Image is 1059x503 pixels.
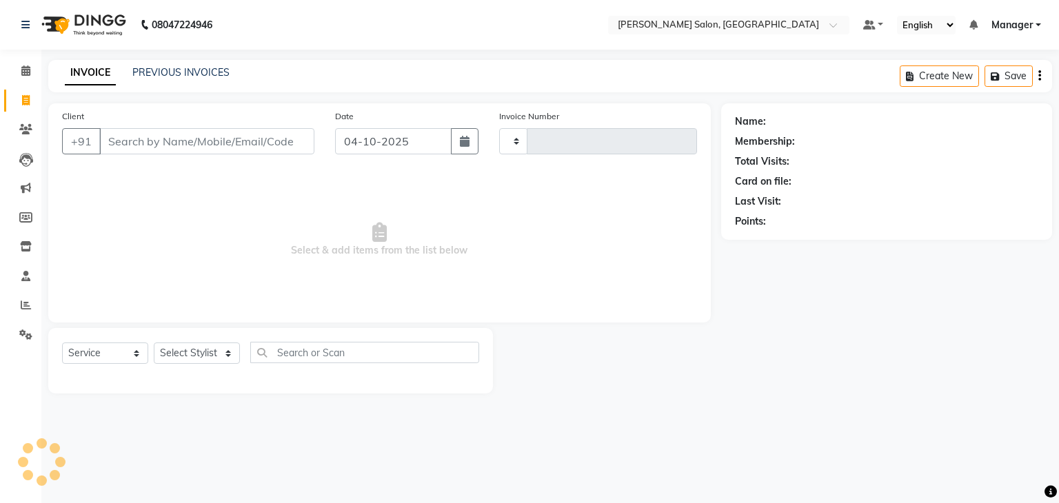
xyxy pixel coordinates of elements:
div: Total Visits: [735,154,789,169]
div: Last Visit: [735,194,781,209]
div: Points: [735,214,766,229]
button: Create New [900,65,979,87]
label: Invoice Number [499,110,559,123]
a: PREVIOUS INVOICES [132,66,230,79]
input: Search by Name/Mobile/Email/Code [99,128,314,154]
div: Name: [735,114,766,129]
label: Date [335,110,354,123]
b: 08047224946 [152,6,212,44]
span: Select & add items from the list below [62,171,697,309]
div: Membership: [735,134,795,149]
button: Save [985,65,1033,87]
button: +91 [62,128,101,154]
a: INVOICE [65,61,116,85]
img: logo [35,6,130,44]
span: Manager [991,18,1033,32]
div: Card on file: [735,174,791,189]
label: Client [62,110,84,123]
input: Search or Scan [250,342,479,363]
